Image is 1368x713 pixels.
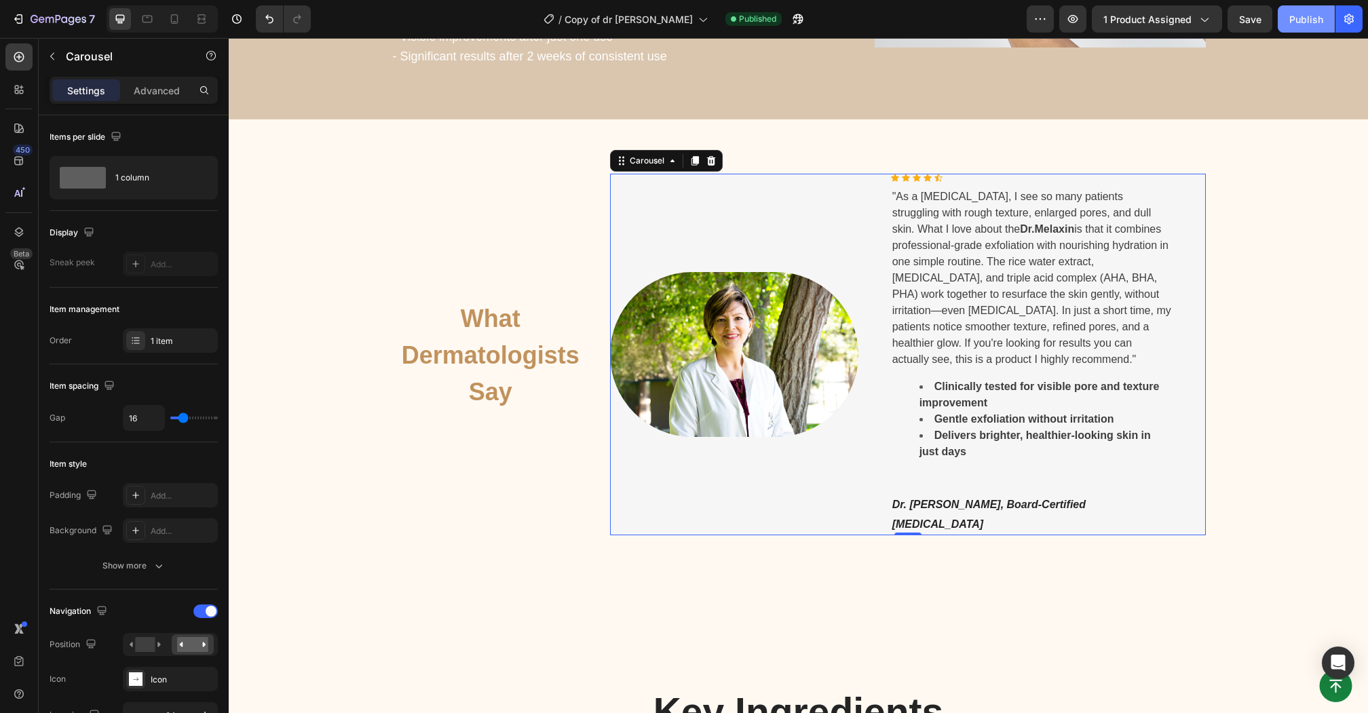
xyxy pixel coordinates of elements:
span: 1 product assigned [1103,12,1192,26]
div: Keywords by Traffic [150,80,229,89]
p: Settings [67,83,105,98]
div: Gap [50,412,65,424]
span: Save [1239,14,1261,25]
div: Background [50,522,115,540]
div: Sneak peek [50,256,95,269]
div: Item management [50,303,119,315]
div: Padding [50,486,100,505]
div: Domain Overview [52,80,121,89]
img: tab_domain_overview_orange.svg [37,79,47,90]
div: Show more [102,559,166,573]
div: Domain: [DOMAIN_NAME] [35,35,149,46]
input: Auto [123,406,164,430]
div: Display [50,224,97,242]
div: Carousel [398,117,438,129]
div: Add... [151,490,214,502]
div: 1 item [151,335,214,347]
button: Publish [1278,5,1335,33]
p: Advanced [134,83,180,98]
div: Open Intercom Messenger [1322,647,1354,679]
div: v 4.0.25 [38,22,66,33]
span: / [558,12,562,26]
img: website_grey.svg [22,35,33,46]
strong: Clinically tested for visible pore and texture improvement [691,343,931,370]
strong: Dr. [PERSON_NAME], Board-Certified [MEDICAL_DATA] [664,461,857,492]
button: Save [1228,5,1272,33]
span: "As a [MEDICAL_DATA], I see so many patients struggling with rough texture, enlarged pores, and d... [664,153,943,327]
div: Beta [10,248,33,259]
img: Alt Image [381,234,630,400]
div: Position [50,636,99,654]
strong: Delivers brighter, healthier-looking skin in just days [691,391,922,419]
iframe: To enrich screen reader interactions, please activate Accessibility in Grammarly extension settings [229,38,1368,713]
div: Item spacing [50,377,117,396]
strong: Dr.Melaxin [791,185,845,197]
button: 7 [5,5,101,33]
div: Add... [151,525,214,537]
div: Icon [151,674,214,686]
div: Item style [50,458,87,470]
p: 7 [89,11,95,27]
div: 450 [13,144,33,155]
div: Order [50,334,72,347]
div: Navigation [50,602,110,621]
div: Undo/Redo [256,5,311,33]
span: Published [739,13,776,25]
strong: Gentle exfoliation without irritation [706,375,886,387]
img: tab_keywords_by_traffic_grey.svg [135,79,146,90]
div: Icon [50,673,66,685]
div: Items per slide [50,128,124,147]
img: logo_orange.svg [22,22,33,33]
p: Carousel [66,48,181,64]
div: 1 column [115,162,198,193]
button: Show more [50,554,218,578]
div: Publish [1289,12,1323,26]
button: 1 product assigned [1092,5,1222,33]
span: Copy of dr [PERSON_NAME] [565,12,693,26]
